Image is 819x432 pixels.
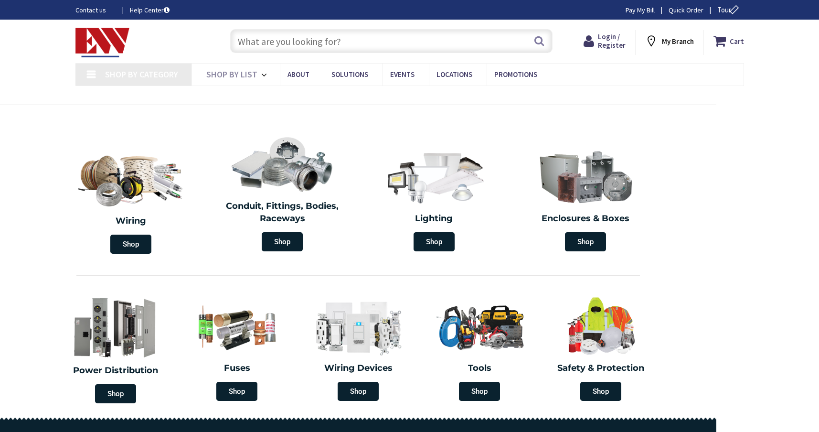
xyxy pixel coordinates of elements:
[55,144,207,259] a: Wiring Shop
[230,29,553,53] input: What are you looking for?
[338,382,379,401] span: Shop
[565,232,606,251] span: Shop
[300,291,416,406] a: Wiring Devices Shop
[365,213,503,225] h2: Lighting
[459,382,500,401] span: Shop
[426,362,533,375] h2: Tools
[262,232,303,251] span: Shop
[421,291,538,406] a: Tools Shop
[580,382,621,401] span: Shop
[183,362,290,375] h2: Fuses
[287,70,309,79] span: About
[512,144,659,256] a: Enclosures & Boxes Shop
[95,384,136,403] span: Shop
[598,32,626,50] span: Login / Register
[584,32,626,50] a: Login / Register
[305,362,412,375] h2: Wiring Devices
[494,70,537,79] span: Promotions
[214,200,351,225] h2: Conduit, Fittings, Bodies, Raceways
[105,69,178,80] span: Shop By Category
[75,5,115,15] a: Contact us
[209,131,356,256] a: Conduit, Fittings, Bodies, Raceways Shop
[206,69,257,80] span: Shop By List
[55,290,176,408] a: Power Distribution Shop
[713,32,744,50] a: Cart
[717,5,742,14] span: Tour
[60,215,202,227] h2: Wiring
[730,32,744,50] strong: Cart
[130,5,170,15] a: Help Center
[662,37,694,46] strong: My Branch
[626,5,655,15] a: Pay My Bill
[517,213,655,225] h2: Enclosures & Boxes
[547,362,654,375] h2: Safety & Protection
[669,5,703,15] a: Quick Order
[361,144,508,256] a: Lighting Shop
[110,235,151,254] span: Shop
[414,232,455,251] span: Shop
[216,382,257,401] span: Shop
[645,32,694,50] div: My Branch
[75,28,130,57] img: Electrical Wholesalers, Inc.
[179,291,295,406] a: Fuses Shop
[60,365,171,377] h2: Power Distribution
[542,291,659,406] a: Safety & Protection Shop
[436,70,472,79] span: Locations
[390,70,415,79] span: Events
[331,70,368,79] span: Solutions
